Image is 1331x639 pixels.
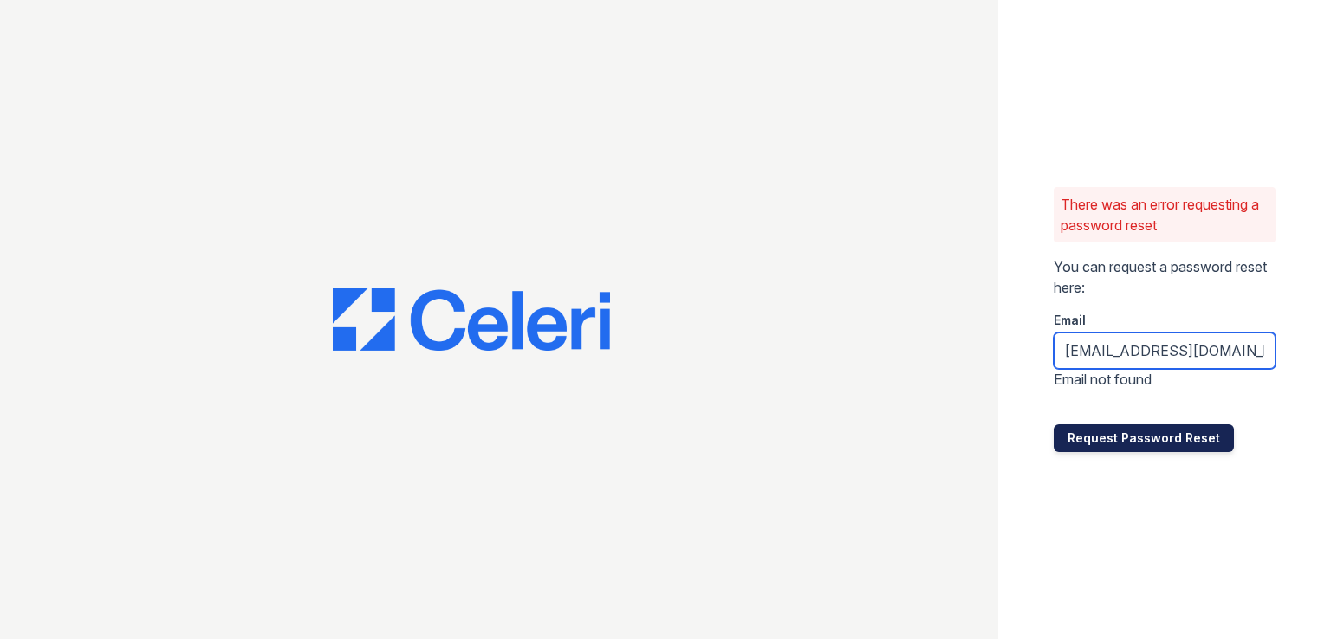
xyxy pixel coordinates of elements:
label: Email [1054,312,1086,329]
span: Email not found [1054,371,1152,388]
img: CE_Logo_Blue-a8612792a0a2168367f1c8372b55b34899dd931a85d93a1a3d3e32e68fde9ad4.png [333,288,610,351]
p: There was an error requesting a password reset [1061,194,1269,236]
p: You can request a password reset here: [1054,256,1276,298]
button: Request Password Reset [1054,424,1234,452]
